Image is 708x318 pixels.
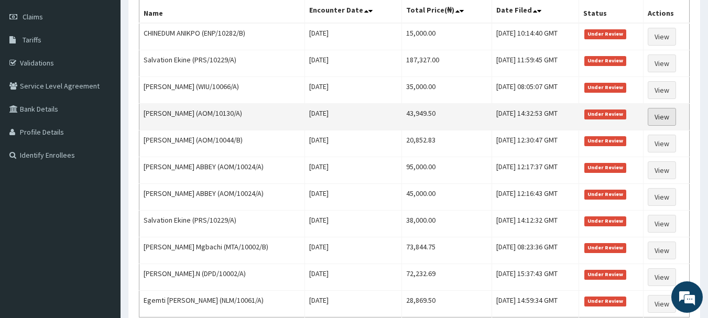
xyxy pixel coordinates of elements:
[648,81,676,99] a: View
[304,23,402,50] td: [DATE]
[304,264,402,291] td: [DATE]
[492,291,579,317] td: [DATE] 14:59:34 GMT
[584,190,627,199] span: Under Review
[492,157,579,184] td: [DATE] 12:17:37 GMT
[23,12,43,21] span: Claims
[492,104,579,130] td: [DATE] 14:32:53 GMT
[172,5,197,30] div: Minimize live chat window
[139,291,305,317] td: Egemti [PERSON_NAME] (NLM/10061/A)
[304,157,402,184] td: [DATE]
[304,291,402,317] td: [DATE]
[492,264,579,291] td: [DATE] 15:37:43 GMT
[648,161,676,179] a: View
[402,77,492,104] td: 35,000.00
[139,23,305,50] td: CHINEDUM ANIKPO (ENP/10282/B)
[402,264,492,291] td: 72,232.69
[402,184,492,211] td: 45,000.00
[402,23,492,50] td: 15,000.00
[584,216,627,226] span: Under Review
[648,295,676,313] a: View
[139,184,305,211] td: [PERSON_NAME] ABBEY (AOM/10024/A)
[61,93,145,199] span: We're online!
[492,23,579,50] td: [DATE] 10:14:40 GMT
[402,104,492,130] td: 43,949.50
[584,297,627,306] span: Under Review
[304,77,402,104] td: [DATE]
[492,50,579,77] td: [DATE] 11:59:45 GMT
[402,130,492,157] td: 20,852.83
[304,237,402,264] td: [DATE]
[648,242,676,259] a: View
[492,184,579,211] td: [DATE] 12:16:43 GMT
[304,184,402,211] td: [DATE]
[304,130,402,157] td: [DATE]
[648,108,676,126] a: View
[492,77,579,104] td: [DATE] 08:05:07 GMT
[139,77,305,104] td: [PERSON_NAME] (WIU/10066/A)
[402,50,492,77] td: 187,327.00
[584,29,627,39] span: Under Review
[55,59,176,72] div: Chat with us now
[584,163,627,172] span: Under Review
[584,136,627,146] span: Under Review
[139,50,305,77] td: Salvation Ekine (PRS/10229/A)
[402,291,492,317] td: 28,869.50
[5,209,200,246] textarea: Type your message and hit 'Enter'
[402,237,492,264] td: 73,844.75
[402,157,492,184] td: 95,000.00
[584,56,627,65] span: Under Review
[139,157,305,184] td: [PERSON_NAME] ABBEY (AOM/10024/A)
[584,109,627,119] span: Under Review
[304,104,402,130] td: [DATE]
[648,135,676,152] a: View
[492,211,579,237] td: [DATE] 14:12:32 GMT
[648,188,676,206] a: View
[304,211,402,237] td: [DATE]
[584,83,627,92] span: Under Review
[139,104,305,130] td: [PERSON_NAME] (AOM/10130/A)
[23,35,41,45] span: Tariffs
[402,211,492,237] td: 38,000.00
[139,264,305,291] td: [PERSON_NAME].N (DPD/10002/A)
[19,52,42,79] img: d_794563401_company_1708531726252_794563401
[648,215,676,233] a: View
[584,270,627,279] span: Under Review
[492,130,579,157] td: [DATE] 12:30:47 GMT
[304,50,402,77] td: [DATE]
[139,237,305,264] td: [PERSON_NAME] Mgbachi (MTA/10002/B)
[584,243,627,253] span: Under Review
[139,130,305,157] td: [PERSON_NAME] (AOM/10044/B)
[648,28,676,46] a: View
[139,211,305,237] td: Salvation Ekine (PRS/10229/A)
[648,54,676,72] a: View
[492,237,579,264] td: [DATE] 08:23:36 GMT
[648,268,676,286] a: View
